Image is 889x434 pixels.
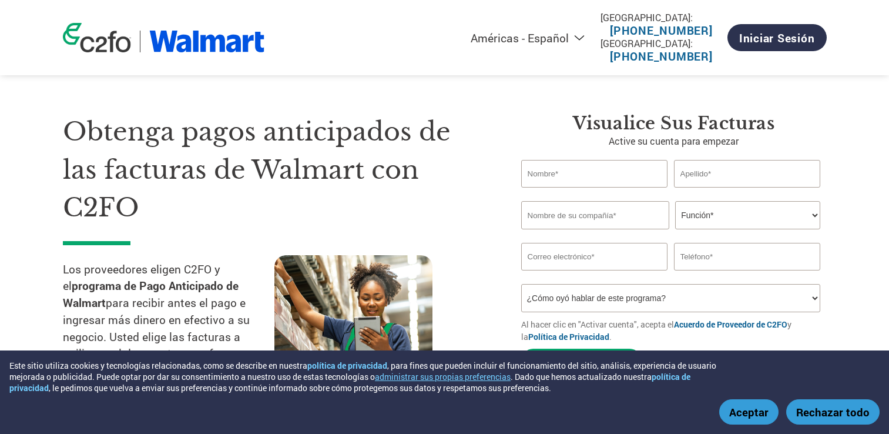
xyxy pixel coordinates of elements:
div: [GEOGRAPHIC_DATA]: [601,37,722,49]
a: [PHONE_NUMBER] [610,49,713,64]
div: Invalid company name or company name is too long [521,231,821,238]
a: política de privacidad [307,360,387,371]
input: Teléfono* [674,243,821,271]
input: Invalid Email format [521,243,668,271]
a: política de privacidad [9,371,690,393]
p: Active su cuenta para empezar [521,134,827,148]
button: Rechazar todo [786,399,880,425]
input: Apellido* [674,160,821,188]
a: [PHONE_NUMBER] [610,23,713,38]
a: Política de Privacidad [528,331,609,342]
p: Al hacer clic en "Activar cuenta", acepta el y la . [521,318,827,343]
p: Los proveedores eligen C2FO y el para recibir antes el pago e ingresar más dinero en efectivo a s... [63,261,274,363]
strong: programa de Pago Anticipado de Walmart [63,278,239,310]
div: Invalid first name or first name is too long [521,189,668,196]
a: Iniciar sesión [727,24,827,51]
div: Inavlid Email Address [521,272,668,279]
h1: Obtenga pagos anticipados de las facturas de Walmart con C2FO [63,113,486,227]
img: c2fo logo [63,23,131,52]
button: administrar sus propias preferencias [375,371,511,382]
input: Nombre* [521,160,668,188]
a: Acuerdo de Proveedor de C2FO [674,319,787,330]
div: Inavlid Phone Number [674,272,821,279]
button: Activar cuenta [521,349,642,373]
div: Invalid last name or last name is too long [674,189,821,196]
img: supply chain worker [274,255,432,371]
img: Walmart [149,31,265,52]
div: Este sitio utiliza cookies y tecnologías relacionadas, como se describe en nuestra , para fines q... [9,360,727,393]
div: [GEOGRAPHIC_DATA]: [601,11,722,24]
h3: Visualice sus facturas [521,113,827,134]
button: Aceptar [719,399,779,425]
input: Nombre de su compañía* [521,201,669,229]
select: Title/Role [675,201,820,229]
